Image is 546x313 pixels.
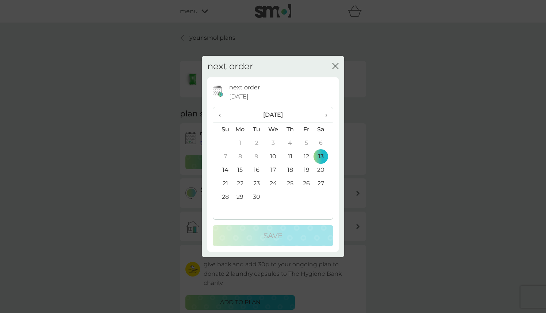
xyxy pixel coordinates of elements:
td: 17 [265,163,282,177]
td: 18 [282,163,298,177]
td: 27 [315,177,333,190]
td: 13 [315,150,333,163]
td: 21 [213,177,232,190]
td: 19 [298,163,315,177]
th: Mo [232,123,249,136]
span: ‹ [219,107,226,123]
th: Tu [249,123,265,136]
td: 12 [298,150,315,163]
td: 10 [265,150,282,163]
p: Save [264,230,282,241]
th: Fr [298,123,315,136]
td: 9 [249,150,265,163]
th: Th [282,123,298,136]
td: 8 [232,150,249,163]
td: 29 [232,190,249,204]
td: 24 [265,177,282,190]
td: 15 [232,163,249,177]
td: 28 [213,190,232,204]
td: 5 [298,136,315,150]
span: [DATE] [229,92,249,101]
td: 26 [298,177,315,190]
td: 22 [232,177,249,190]
td: 23 [249,177,265,190]
button: close [332,63,339,70]
td: 1 [232,136,249,150]
td: 30 [249,190,265,204]
p: next order [229,83,260,92]
td: 14 [213,163,232,177]
th: [DATE] [232,107,315,123]
td: 2 [249,136,265,150]
h2: next order [207,61,253,72]
td: 16 [249,163,265,177]
th: We [265,123,282,136]
td: 4 [282,136,298,150]
span: › [320,107,327,123]
button: Save [213,225,333,246]
th: Su [213,123,232,136]
td: 25 [282,177,298,190]
td: 11 [282,150,298,163]
td: 6 [315,136,333,150]
td: 7 [213,150,232,163]
td: 20 [315,163,333,177]
td: 3 [265,136,282,150]
th: Sa [315,123,333,136]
